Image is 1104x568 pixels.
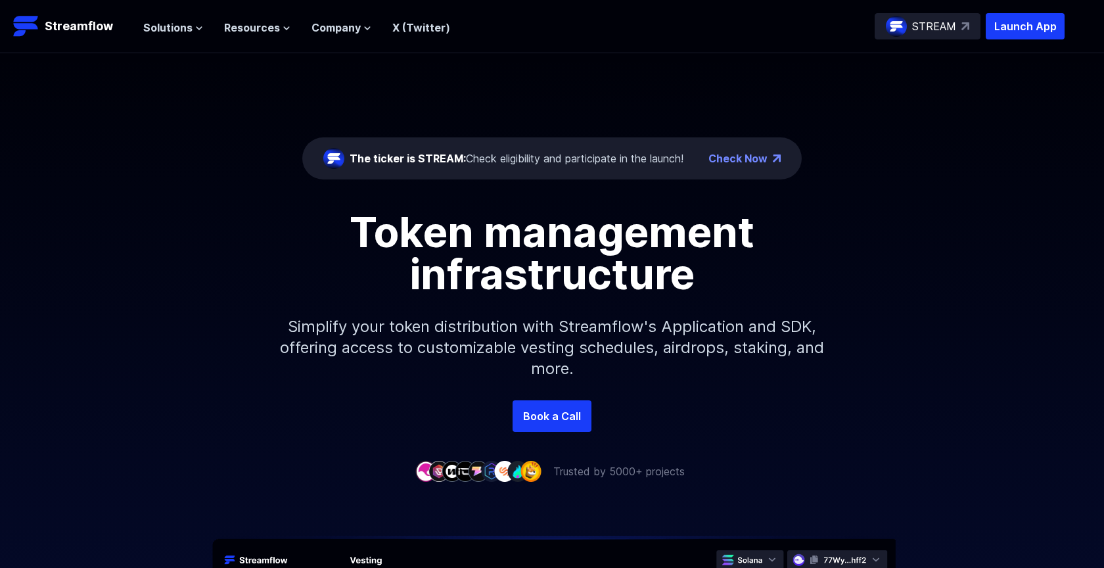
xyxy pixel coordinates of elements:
[143,20,193,35] span: Solutions
[323,148,344,169] img: streamflow-logo-circle.png
[224,20,280,35] span: Resources
[415,461,436,481] img: company-1
[224,20,290,35] button: Resources
[494,461,515,481] img: company-7
[912,18,956,34] p: STREAM
[350,152,466,165] span: The ticker is STREAM:
[986,13,1065,39] button: Launch App
[428,461,449,481] img: company-2
[442,461,463,481] img: company-3
[520,461,541,481] img: company-9
[311,20,361,35] span: Company
[143,20,203,35] button: Solutions
[256,211,848,295] h1: Token management infrastructure
[886,16,907,37] img: streamflow-logo-circle.png
[13,13,39,39] img: Streamflow Logo
[553,463,685,479] p: Trusted by 5000+ projects
[773,154,781,162] img: top-right-arrow.png
[507,461,528,481] img: company-8
[875,13,980,39] a: STREAM
[45,17,113,35] p: Streamflow
[513,400,591,432] a: Book a Call
[269,295,835,400] p: Simplify your token distribution with Streamflow's Application and SDK, offering access to custom...
[455,461,476,481] img: company-4
[468,461,489,481] img: company-5
[961,22,969,30] img: top-right-arrow.svg
[392,21,450,34] a: X (Twitter)
[350,151,683,166] div: Check eligibility and participate in the launch!
[481,461,502,481] img: company-6
[13,13,130,39] a: Streamflow
[708,151,768,166] a: Check Now
[311,20,371,35] button: Company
